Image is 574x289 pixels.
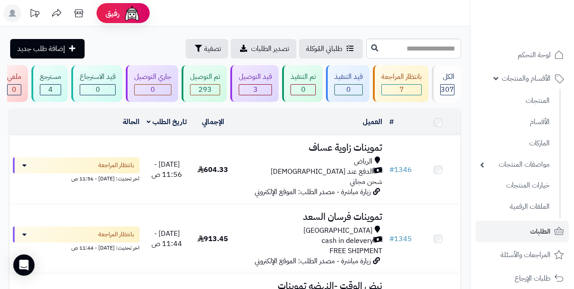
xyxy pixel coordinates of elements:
div: 0 [291,85,315,95]
span: طلبات الإرجاع [515,272,551,285]
img: logo-2.png [514,7,566,25]
div: 0 [135,85,171,95]
span: زيارة مباشرة - مصدر الطلب: الموقع الإلكتروني [255,187,371,197]
a: طلباتي المُوكلة [299,39,363,59]
span: 3 [253,84,258,95]
a: المراجعات والأسئلة [476,244,569,266]
a: جاري التوصيل 0 [124,65,180,102]
a: قيد الاسترجاع 0 [70,65,124,102]
a: تاريخ الطلب [147,117,187,127]
h3: تموينات زاوية عساف [239,143,382,153]
div: اخر تحديث: [DATE] - 11:56 ص [13,173,140,183]
div: جاري التوصيل [134,72,171,82]
div: 0 [80,85,115,95]
a: الماركات [476,134,554,153]
a: الملفات الرقمية [476,197,554,216]
span: تصدير الطلبات [251,43,289,54]
a: طلبات الإرجاع [476,268,569,289]
div: 4 [40,85,61,95]
a: إضافة طلب جديد [10,39,85,59]
span: 913.45 [198,234,228,244]
img: ai-face.png [123,4,141,22]
div: 3 [239,85,271,95]
span: الرياض [354,156,372,167]
span: # [389,234,394,244]
span: # [389,164,394,175]
span: 307 [441,84,454,95]
a: لوحة التحكم [476,44,569,66]
span: 7 [399,84,404,95]
a: تم التوصيل 293 [180,65,229,102]
a: قيد التنفيذ 0 [324,65,371,102]
a: مواصفات المنتجات [476,155,554,174]
div: ملغي [7,72,21,82]
a: الطلبات [476,221,569,242]
h3: تموينات فرسان السعد [239,212,382,222]
button: تصفية [186,39,228,59]
span: 0 [301,84,306,95]
div: قيد التنفيذ [334,72,363,82]
span: 293 [198,84,212,95]
a: #1345 [389,234,412,244]
span: FREE SHIPMENT [330,246,382,256]
div: تم التوصيل [190,72,220,82]
div: 0 [335,85,362,95]
span: تصفية [204,43,221,54]
a: # [389,117,394,127]
span: 0 [96,84,100,95]
div: Open Intercom Messenger [13,254,35,276]
div: تم التنفيذ [291,72,316,82]
a: الإجمالي [202,117,224,127]
span: رفيق [105,8,120,19]
div: 7 [382,85,421,95]
a: خيارات المنتجات [476,176,554,195]
span: المراجعات والأسئلة [500,249,551,261]
span: cash in delevery [322,236,373,246]
span: الأقسام والمنتجات [502,72,551,85]
a: مسترجع 4 [30,65,70,102]
div: بانتظار المراجعة [381,72,422,82]
a: تحديثات المنصة [23,4,46,24]
div: الكل [440,72,454,82]
span: 0 [151,84,155,95]
a: الحالة [123,117,140,127]
div: اخر تحديث: [DATE] - 11:44 ص [13,242,140,252]
span: 0 [12,84,16,95]
span: 604.33 [198,164,228,175]
span: [DATE] - 11:44 ص [151,228,182,249]
a: العميل [363,117,382,127]
span: إضافة طلب جديد [17,43,65,54]
span: زيارة مباشرة - مصدر الطلب: الموقع الإلكتروني [255,256,371,266]
span: طلباتي المُوكلة [306,43,342,54]
span: 4 [48,84,53,95]
a: الكل307 [430,65,463,102]
div: قيد التوصيل [239,72,272,82]
a: تم التنفيذ 0 [280,65,324,102]
span: 0 [346,84,351,95]
div: مسترجع [40,72,61,82]
span: شحن مجاني [350,176,382,187]
span: [GEOGRAPHIC_DATA] [303,226,372,236]
a: #1346 [389,164,412,175]
span: [DATE] - 11:56 ص [151,159,182,180]
span: الطلبات [530,225,551,238]
span: لوحة التحكم [518,49,551,61]
span: بانتظار المراجعة [98,230,134,239]
div: 293 [190,85,220,95]
div: 0 [8,85,21,95]
div: قيد الاسترجاع [80,72,116,82]
a: تصدير الطلبات [231,39,296,59]
a: المنتجات [476,91,554,110]
a: الأقسام [476,113,554,132]
span: الدفع عند [DEMOGRAPHIC_DATA] [271,167,373,177]
a: بانتظار المراجعة 7 [371,65,430,102]
span: بانتظار المراجعة [98,161,134,170]
a: قيد التوصيل 3 [229,65,280,102]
